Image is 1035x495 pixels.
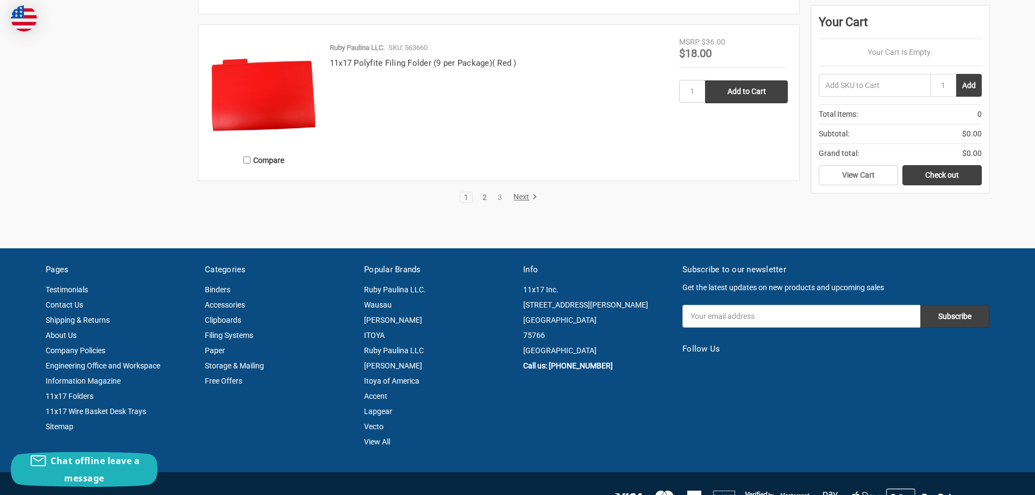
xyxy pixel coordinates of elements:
button: Chat offline leave a message [11,452,158,487]
span: Subtotal: [819,128,849,140]
input: Add to Cart [705,80,788,103]
a: Accessories [205,300,245,309]
a: ITOYA [364,331,385,340]
h5: Follow Us [682,343,989,355]
a: Paper [205,346,225,355]
h5: Pages [46,264,193,276]
a: Call us: [PHONE_NUMBER] [523,361,613,370]
a: 2 [479,193,491,201]
a: [PERSON_NAME] [364,361,422,370]
a: Sitemap [46,422,73,431]
span: $0.00 [962,128,982,140]
div: MSRP [679,36,700,48]
input: Compare [243,156,250,164]
address: 11x17 Inc. [STREET_ADDRESS][PERSON_NAME] [GEOGRAPHIC_DATA] 75766 [GEOGRAPHIC_DATA] [523,282,671,358]
img: duty and tax information for United States [11,5,37,32]
a: Shipping & Returns [46,316,110,324]
h5: Categories [205,264,353,276]
a: Company Policies [46,346,105,355]
a: Lapgear [364,407,392,416]
a: 3 [494,193,506,201]
div: Your Cart [819,13,982,39]
a: 11x17 Polyfite Filing Folder (9 per Package)( Red ) [330,58,517,68]
span: $36.00 [701,37,725,46]
label: Compare [210,151,318,169]
a: 11x17 Folders [46,392,93,400]
input: Add SKU to Cart [819,74,930,97]
button: Add [956,74,982,97]
p: SKU: 563660 [388,42,428,53]
a: [PERSON_NAME] [364,316,422,324]
a: Binders [205,285,230,294]
a: View Cart [819,165,898,186]
a: Ruby Paulina LLC [364,346,424,355]
span: $0.00 [962,148,982,159]
a: View All [364,437,390,446]
a: Filing Systems [205,331,253,340]
h5: Popular Brands [364,264,512,276]
p: Ruby Paulina LLC. [330,42,385,53]
a: Vecto [364,422,384,431]
a: 11x17 Wire Basket Desk Trays [46,407,146,416]
h5: Info [523,264,671,276]
span: Chat offline leave a message [51,455,140,484]
h5: Subscribe to our newsletter [682,264,989,276]
a: Engineering Office and Workspace Information Magazine [46,361,160,385]
input: Subscribe [920,305,989,328]
a: About Us [46,331,77,340]
a: Testimonials [46,285,88,294]
p: Get the latest updates on new products and upcoming sales [682,282,989,293]
a: Free Offers [205,377,242,385]
span: 0 [977,109,982,120]
a: Wausau [364,300,392,309]
a: Accent [364,392,387,400]
a: Itoya of America [364,377,419,385]
a: Check out [902,165,982,186]
a: Next [510,192,537,202]
a: Contact Us [46,300,83,309]
a: Ruby Paulina LLC. [364,285,426,294]
p: Your Cart Is Empty. [819,47,982,58]
span: $18.00 [679,47,712,60]
a: 1 [460,193,472,201]
span: Grand total: [819,148,859,159]
a: Storage & Mailing [205,361,264,370]
a: Clipboards [205,316,241,324]
span: Total Items: [819,109,858,120]
input: Your email address [682,305,920,328]
img: 11x17 Polyfite Filing Folder (9 per Package)( Red ) [210,36,318,145]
